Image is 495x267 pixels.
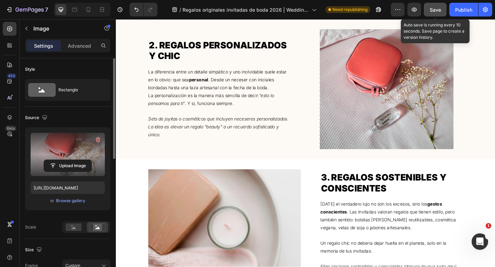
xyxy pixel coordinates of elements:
span: Save [430,7,441,13]
span: [DATE] el verdadero lujo no son los excesos, sino los . Las invitadas valoran regalos que tienen ... [222,198,370,230]
div: Scale [25,224,36,230]
p: Settings [34,42,53,49]
button: 7 [3,3,51,16]
span: Regalos originales invitadas de boda 2026 | Wedding Glow Icons by [PERSON_NAME] [183,6,309,13]
h2: 3. REGALOS SOSTENIBLES Y CONSCIENTES [222,166,377,190]
p: Image [33,24,92,33]
input: https://example.com/image.jpg [31,182,105,194]
span: / [179,6,181,13]
div: Publish [455,6,472,13]
p: 7 [45,5,48,14]
iframe: Design area [116,19,495,267]
button: Save [424,3,447,16]
span: 1 [486,223,491,229]
p: Advanced [68,42,91,49]
div: Style [25,66,35,72]
div: Beta [5,126,16,131]
div: Rectangle [58,82,100,98]
div: Source [25,113,49,123]
div: 450 [7,73,16,79]
span: Un regalo chic no debería dejar huella en el planeta, solo en la memoria de tus invitadas. [222,241,359,255]
div: Undo/Redo [130,3,157,16]
span: or [50,197,54,205]
span: Need republishing [332,7,367,13]
button: Publish [449,3,478,16]
div: Size [25,245,43,255]
button: Browse gallery [56,197,86,204]
button: Upload Image [44,160,92,172]
div: Browse gallery [56,198,85,204]
iframe: Intercom live chat [472,233,488,250]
